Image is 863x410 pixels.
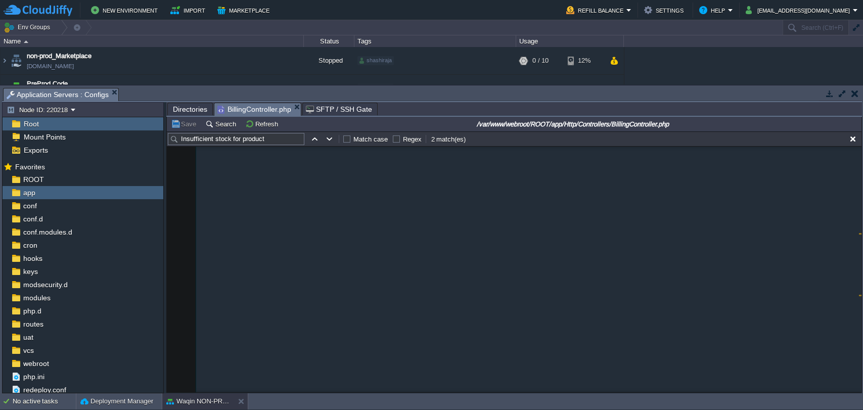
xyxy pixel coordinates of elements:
[21,359,51,368] a: webroot
[430,134,467,144] div: 2 match(es)
[4,20,54,34] button: Env Groups
[13,163,47,171] a: Favorites
[27,79,68,89] a: PreProd Code
[22,146,50,155] a: Exports
[21,385,68,394] a: redeploy.conf
[21,333,35,342] a: uat
[21,214,44,223] a: conf.d
[1,47,9,74] img: AMDAwAAAACH5BAEAAAAALAAAAAABAAEAAAICRAEAOw==
[699,4,728,16] button: Help
[304,47,354,74] div: Stopped
[21,227,74,237] a: conf.modules.d
[532,47,549,74] div: 0 / 10
[517,35,623,47] div: Usage
[166,396,230,406] button: Waqin NON-PROD
[21,201,38,210] a: conf
[171,119,199,128] button: Save
[214,103,301,115] li: /var/www/webroot/ROOT/app/Http/Controllers/BillingController.php
[4,4,72,17] img: CloudJiffy
[21,372,46,381] a: php.ini
[245,119,281,128] button: Refresh
[353,135,388,143] label: Match case
[532,75,545,102] div: 2 / 8
[13,162,47,171] span: Favorites
[22,119,40,128] a: Root
[1,75,9,102] img: AMDAwAAAACH5BAEAAAAALAAAAAABAAEAAAICRAEAOw==
[21,293,52,302] a: modules
[355,35,516,47] div: Tags
[306,103,372,115] span: SFTP / SSH Gate
[304,35,354,47] div: Status
[357,84,394,93] div: shashiraja
[21,254,44,263] a: hooks
[566,4,626,16] button: Refill Balance
[7,88,109,101] span: Application Servers : Configs
[205,119,239,128] button: Search
[9,75,23,102] img: AMDAwAAAACH5BAEAAAAALAAAAAABAAEAAAICRAEAOw==
[170,4,208,16] button: Import
[80,396,153,406] button: Deployment Manager
[9,47,23,74] img: AMDAwAAAACH5BAEAAAAALAAAAAABAAEAAAICRAEAOw==
[21,267,39,276] a: keys
[21,306,43,315] a: php.d
[217,103,291,116] span: BillingController.php
[644,4,687,16] button: Settings
[21,175,46,184] a: ROOT
[568,47,601,74] div: 12%
[217,4,272,16] button: Marketplace
[22,132,67,142] a: Mount Points
[21,280,69,289] a: modsecurity.d
[7,105,71,114] button: Node ID: 220218
[27,61,74,71] a: [DOMAIN_NAME]
[403,135,422,143] label: Regex
[304,75,354,102] div: Running
[21,346,35,355] a: vcs
[21,241,39,250] a: cron
[27,51,92,61] a: non-prod_Marketplace
[24,40,28,43] img: AMDAwAAAACH5BAEAAAAALAAAAAABAAEAAAICRAEAOw==
[357,56,394,65] div: shashiraja
[21,188,37,197] a: app
[91,4,161,16] button: New Environment
[746,4,853,16] button: [EMAIL_ADDRESS][DOMAIN_NAME]
[21,320,45,329] a: routes
[568,75,601,102] div: 3%
[13,393,76,409] div: No active tasks
[173,103,207,115] span: Directories
[1,35,303,47] div: Name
